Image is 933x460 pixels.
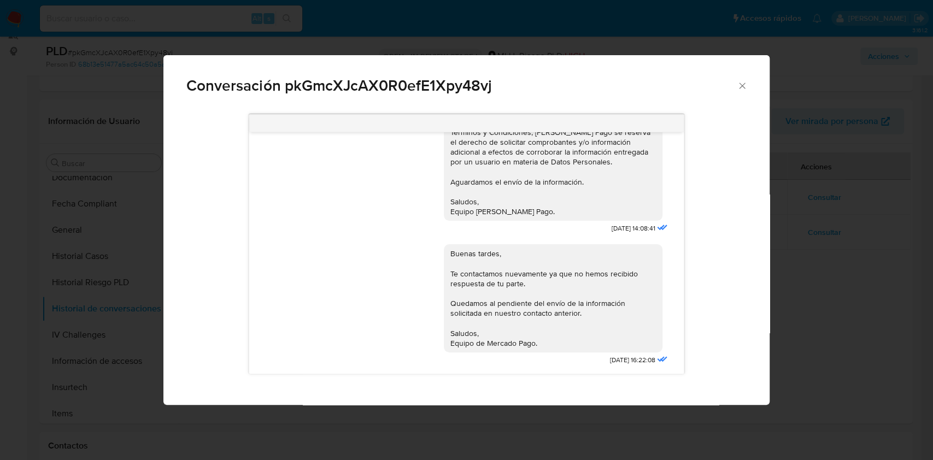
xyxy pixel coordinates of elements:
[612,224,655,233] span: [DATE] 14:08:41
[610,356,655,365] span: [DATE] 16:22:08
[186,78,737,93] span: Conversación pkGmcXJcAX0R0efE1Xpy48vj
[450,249,656,348] div: Buenas tardes, Te contactamos nuevamente ya que no hemos recibido respuesta de tu parte. Quedamos...
[737,80,747,90] button: Cerrar
[163,55,769,405] div: Comunicación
